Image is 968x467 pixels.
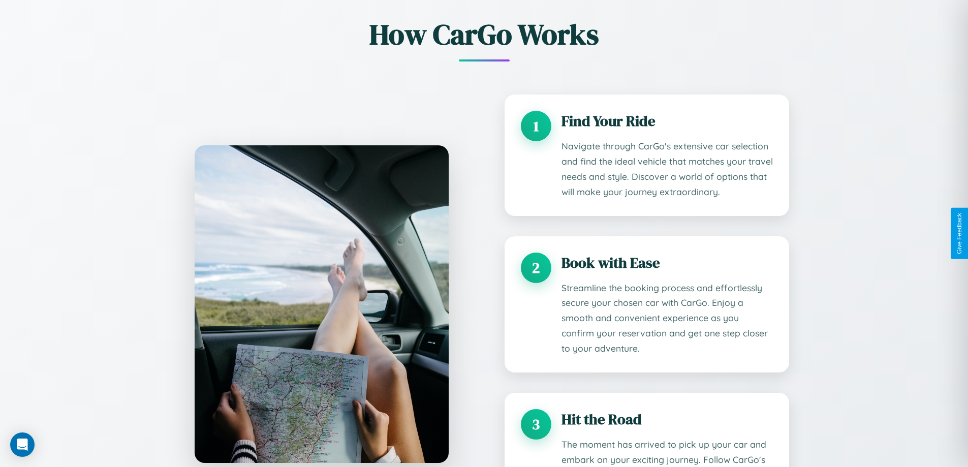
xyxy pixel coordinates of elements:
[561,139,773,200] p: Navigate through CarGo's extensive car selection and find the ideal vehicle that matches your tra...
[561,409,773,429] h3: Hit the Road
[521,409,551,440] div: 3
[195,145,449,463] img: CarGo map interface
[561,111,773,131] h3: Find Your Ride
[521,111,551,141] div: 1
[561,281,773,357] p: Streamline the booking process and effortlessly secure your chosen car with CarGo. Enjoy a smooth...
[10,432,35,457] div: Open Intercom Messenger
[179,15,789,54] h2: How CarGo Works
[521,253,551,283] div: 2
[956,213,963,254] div: Give Feedback
[561,253,773,273] h3: Book with Ease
